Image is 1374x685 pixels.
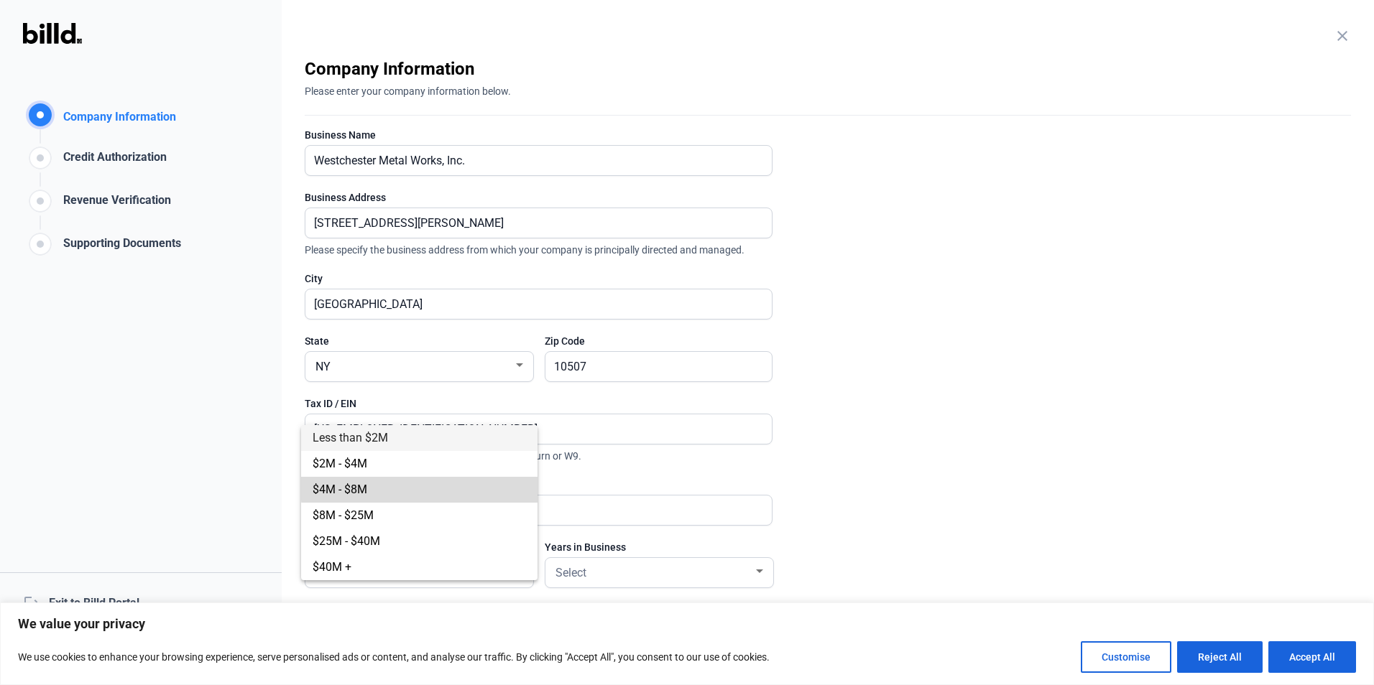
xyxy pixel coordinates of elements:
button: Customise [1081,641,1171,673]
button: Reject All [1177,641,1263,673]
button: Accept All [1268,641,1356,673]
span: $4M - $8M [313,483,367,496]
span: $40M + [313,560,351,574]
span: $8M - $25M [313,508,374,522]
span: $25M - $40M [313,534,380,548]
span: $2M - $4M [313,457,367,470]
span: Less than $2M [313,431,388,444]
p: We use cookies to enhance your browsing experience, serve personalised ads or content, and analys... [18,648,770,666]
p: We value your privacy [18,615,1356,633]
